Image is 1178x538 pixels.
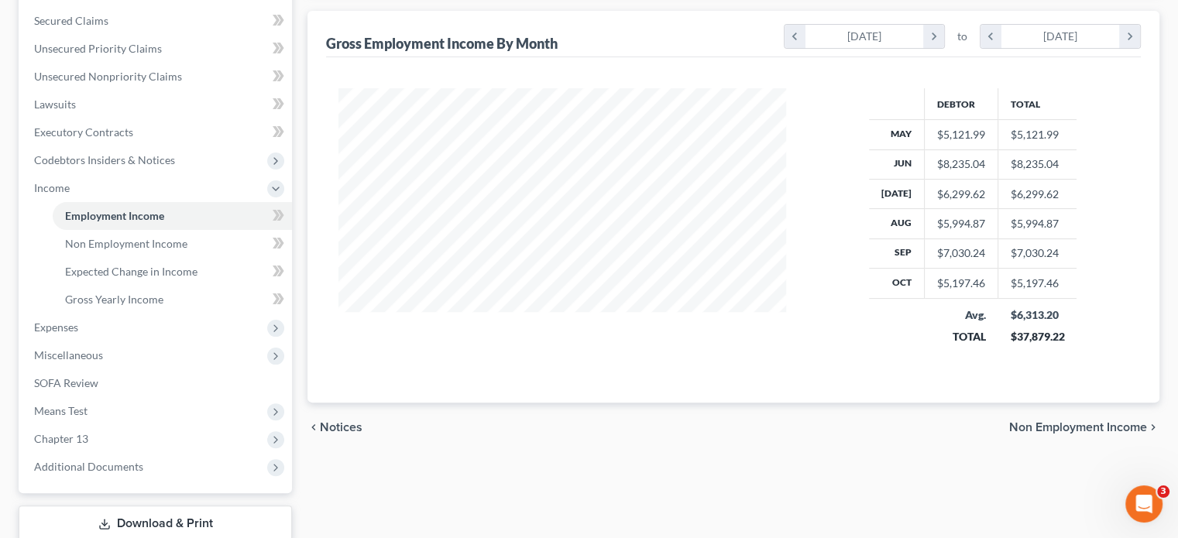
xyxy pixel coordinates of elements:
[53,286,292,314] a: Gross Yearly Income
[981,25,1001,48] i: chevron_left
[22,35,292,63] a: Unsecured Priority Claims
[34,14,108,27] span: Secured Claims
[998,88,1077,119] th: Total
[326,34,558,53] div: Gross Employment Income By Month
[998,120,1077,149] td: $5,121.99
[869,149,925,179] th: Jun
[53,202,292,230] a: Employment Income
[1010,329,1064,344] div: $37,879.22
[869,238,925,268] th: Sep
[1157,485,1169,498] span: 3
[1010,307,1064,323] div: $6,313.20
[22,7,292,35] a: Secured Claims
[65,209,164,222] span: Employment Income
[785,25,805,48] i: chevron_left
[998,269,1077,298] td: $5,197.46
[22,91,292,118] a: Lawsuits
[1001,25,1120,48] div: [DATE]
[65,265,197,278] span: Expected Change in Income
[869,120,925,149] th: May
[34,98,76,111] span: Lawsuits
[53,258,292,286] a: Expected Change in Income
[998,179,1077,208] td: $6,299.62
[937,216,985,231] div: $5,994.87
[937,245,985,261] div: $7,030.24
[936,307,985,323] div: Avg.
[998,209,1077,238] td: $5,994.87
[937,156,985,172] div: $8,235.04
[65,293,163,306] span: Gross Yearly Income
[869,209,925,238] th: Aug
[937,276,985,291] div: $5,197.46
[307,421,362,433] button: chevron_left Notices
[998,149,1077,179] td: $8,235.04
[34,376,98,389] span: SOFA Review
[22,63,292,91] a: Unsecured Nonpriority Claims
[805,25,924,48] div: [DATE]
[923,25,944,48] i: chevron_right
[924,88,998,119] th: Debtor
[869,269,925,298] th: Oct
[34,348,103,362] span: Miscellaneous
[34,125,133,139] span: Executory Contracts
[936,329,985,344] div: TOTAL
[1009,421,1159,433] button: Non Employment Income chevron_right
[34,70,182,83] span: Unsecured Nonpriority Claims
[307,421,320,433] i: chevron_left
[34,432,88,445] span: Chapter 13
[34,153,175,166] span: Codebtors Insiders & Notices
[34,320,78,334] span: Expenses
[34,460,143,473] span: Additional Documents
[34,181,70,194] span: Income
[937,187,985,202] div: $6,299.62
[957,29,967,44] span: to
[1009,421,1147,433] span: Non Employment Income
[869,179,925,208] th: [DATE]
[1125,485,1163,523] iframe: Intercom live chat
[937,127,985,142] div: $5,121.99
[1147,421,1159,433] i: chevron_right
[65,237,187,250] span: Non Employment Income
[320,421,362,433] span: Notices
[1119,25,1140,48] i: chevron_right
[34,42,162,55] span: Unsecured Priority Claims
[22,369,292,397] a: SOFA Review
[998,238,1077,268] td: $7,030.24
[22,118,292,146] a: Executory Contracts
[53,230,292,258] a: Non Employment Income
[34,404,88,417] span: Means Test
